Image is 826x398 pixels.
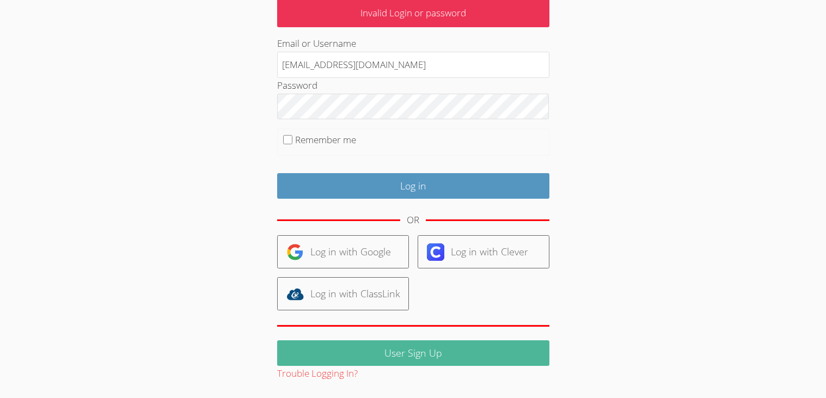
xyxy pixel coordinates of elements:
[277,277,409,310] a: Log in with ClassLink
[277,79,317,91] label: Password
[277,235,409,268] a: Log in with Google
[407,212,419,228] div: OR
[427,243,444,261] img: clever-logo-6eab21bc6e7a338710f1a6ff85c0baf02591cd810cc4098c63d3a4b26e2feb20.svg
[277,340,549,366] a: User Sign Up
[277,173,549,199] input: Log in
[277,366,358,382] button: Trouble Logging In?
[286,243,304,261] img: google-logo-50288ca7cdecda66e5e0955fdab243c47b7ad437acaf1139b6f446037453330a.svg
[295,133,356,146] label: Remember me
[277,37,356,50] label: Email or Username
[418,235,549,268] a: Log in with Clever
[286,285,304,303] img: classlink-logo-d6bb404cc1216ec64c9a2012d9dc4662098be43eaf13dc465df04b49fa7ab582.svg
